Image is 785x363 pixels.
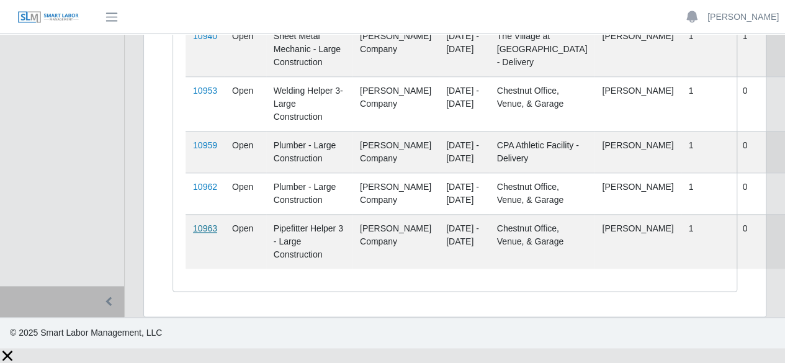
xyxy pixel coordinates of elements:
[193,31,217,41] a: 10940
[439,76,490,131] td: [DATE] - [DATE]
[225,22,266,76] td: Open
[266,131,352,173] td: Plumber - Large Construction
[352,76,439,131] td: [PERSON_NAME] Company
[352,214,439,269] td: [PERSON_NAME] Company
[266,76,352,131] td: Welding Helper 3-Large Construction
[193,140,217,150] a: 10959
[490,173,595,214] td: Chestnut Office, Venue, & Garage
[707,11,779,24] a: [PERSON_NAME]
[681,22,735,76] td: 1
[594,76,681,131] td: [PERSON_NAME]
[225,214,266,269] td: Open
[439,22,490,76] td: [DATE] - [DATE]
[17,11,79,24] img: SLM Logo
[439,173,490,214] td: [DATE] - [DATE]
[266,22,352,76] td: Sheet Metal Mechanic - Large Construction
[594,22,681,76] td: [PERSON_NAME]
[490,214,595,269] td: Chestnut Office, Venue, & Garage
[225,131,266,173] td: Open
[594,214,681,269] td: [PERSON_NAME]
[490,22,595,76] td: The Village at [GEOGRAPHIC_DATA] - Delivery
[193,182,217,192] a: 10962
[193,223,217,233] a: 10963
[266,173,352,214] td: Plumber - Large Construction
[490,131,595,173] td: CPA Athletic Facility - Delivery
[681,214,735,269] td: 1
[681,76,735,131] td: 1
[10,328,162,338] span: © 2025 Smart Labor Management, LLC
[594,173,681,214] td: [PERSON_NAME]
[193,86,217,96] a: 10953
[439,214,490,269] td: [DATE] - [DATE]
[681,131,735,173] td: 1
[352,22,439,76] td: [PERSON_NAME] Company
[490,76,595,131] td: Chestnut Office, Venue, & Garage
[439,131,490,173] td: [DATE] - [DATE]
[225,173,266,214] td: Open
[266,214,352,269] td: Pipefitter Helper 3 - Large Construction
[225,76,266,131] td: Open
[681,173,735,214] td: 1
[594,131,681,173] td: [PERSON_NAME]
[352,173,439,214] td: [PERSON_NAME] Company
[352,131,439,173] td: [PERSON_NAME] Company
